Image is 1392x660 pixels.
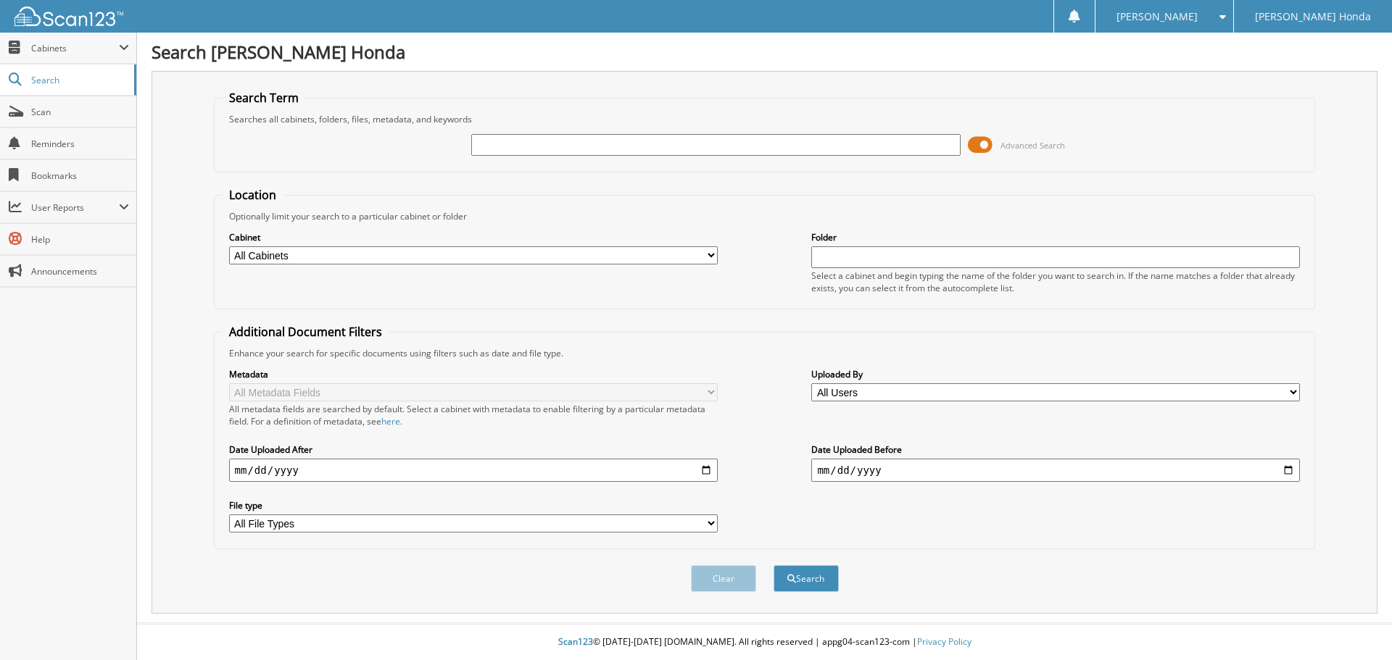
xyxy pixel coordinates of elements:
span: Advanced Search [1000,140,1065,151]
span: [PERSON_NAME] [1116,12,1198,21]
label: Cabinet [229,231,718,243]
label: Date Uploaded After [229,443,718,456]
span: Search [31,74,127,86]
label: Uploaded By [811,368,1300,380]
legend: Location [222,187,283,203]
div: Select a cabinet and begin typing the name of the folder you want to search in. If the name match... [811,270,1300,294]
label: File type [229,499,718,511]
div: Optionally limit your search to a particular cabinet or folder [222,210,1308,222]
div: Searches all cabinets, folders, files, metadata, and keywords [222,113,1308,125]
div: Enhance your search for specific documents using filters such as date and file type. [222,347,1308,359]
label: Folder [811,231,1300,243]
legend: Search Term [222,90,306,106]
span: Help [31,233,129,246]
img: scan123-logo-white.svg [14,7,123,26]
label: Metadata [229,368,718,380]
span: Announcements [31,265,129,277]
span: Bookmarks [31,170,129,182]
span: [PERSON_NAME] Honda [1255,12,1371,21]
input: end [811,459,1300,482]
button: Search [774,565,839,592]
input: start [229,459,718,482]
span: Cabinets [31,42,119,54]
div: © [DATE]-[DATE] [DOMAIN_NAME]. All rights reserved | appg04-scan123-com | [137,625,1392,660]
div: All metadata fields are searched by default. Select a cabinet with metadata to enable filtering b... [229,403,718,427]
span: Scan123 [558,635,593,648]
a: here [381,415,400,427]
a: Privacy Policy [917,635,971,648]
span: Reminders [31,138,129,150]
h1: Search [PERSON_NAME] Honda [152,40,1377,64]
span: Scan [31,106,129,118]
span: User Reports [31,201,119,214]
label: Date Uploaded Before [811,443,1300,456]
legend: Additional Document Filters [222,324,389,340]
button: Clear [691,565,756,592]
